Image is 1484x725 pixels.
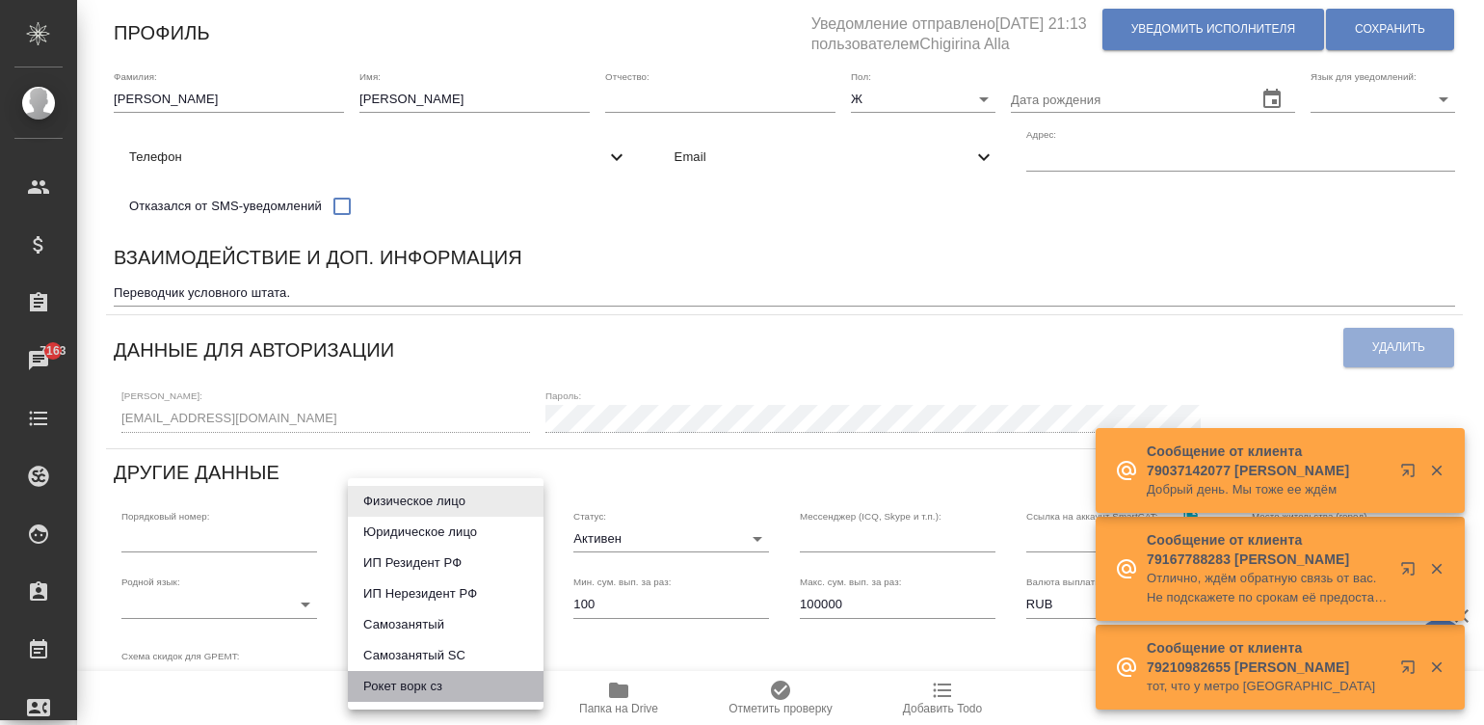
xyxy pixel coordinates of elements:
li: Физическое лицо [348,486,543,517]
p: Отлично, ждём обратную связь от вас. Не подскажете по срокам её предоставления? [1147,569,1388,607]
li: ИП Резидент РФ [348,548,543,578]
li: ИП Нерезидент РФ [348,578,543,609]
button: Закрыть [1417,658,1456,676]
li: Самозанятый SC [348,640,543,671]
button: Закрыть [1417,462,1456,479]
li: Юридическое лицо [348,517,543,548]
button: Закрыть [1417,560,1456,577]
p: Добрый день. Мы тоже ее ждём [1147,480,1388,499]
li: Рокет ворк сз [348,671,543,702]
button: Открыть в новой вкладке [1389,451,1435,497]
button: Открыть в новой вкладке [1389,648,1435,694]
p: Сообщение от клиента 79167788283 [PERSON_NAME] [1147,530,1388,569]
p: Сообщение от клиента 79210982655 [PERSON_NAME] [1147,638,1388,677]
button: Открыть в новой вкладке [1389,550,1435,596]
li: Самозанятый [348,609,543,640]
p: Сообщение от клиента 79037142077 [PERSON_NAME] [1147,442,1388,480]
p: тот, что у метро [GEOGRAPHIC_DATA] [1147,677,1388,696]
